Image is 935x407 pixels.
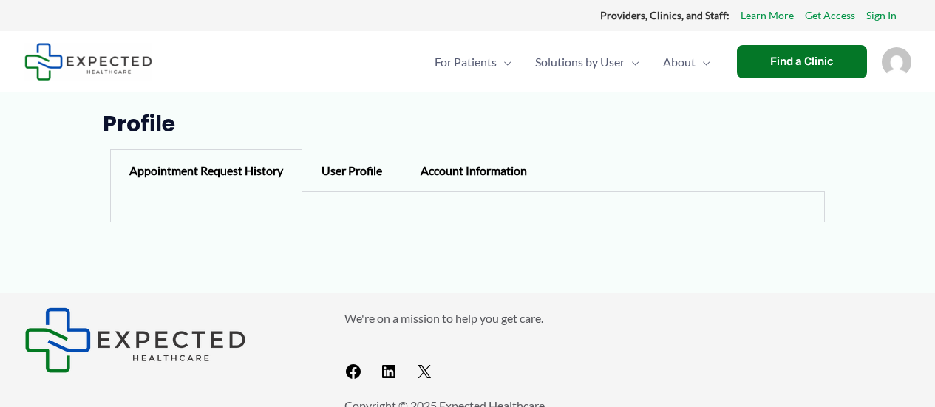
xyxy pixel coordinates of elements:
[401,149,546,192] div: Account Information
[344,307,911,386] aside: Footer Widget 2
[741,6,794,25] a: Learn More
[805,6,855,25] a: Get Access
[882,53,911,67] a: Account icon link
[24,307,307,373] aside: Footer Widget 1
[24,43,152,81] img: Expected Healthcare Logo - side, dark font, small
[651,36,722,88] a: AboutMenu Toggle
[423,36,722,88] nav: Primary Site Navigation
[103,111,832,137] h1: Profile
[523,36,651,88] a: Solutions by UserMenu Toggle
[302,149,401,192] div: User Profile
[663,36,696,88] span: About
[625,36,639,88] span: Menu Toggle
[535,36,625,88] span: Solutions by User
[737,45,867,78] a: Find a Clinic
[600,9,730,21] strong: Providers, Clinics, and Staff:
[24,307,246,373] img: Expected Healthcare Logo - side, dark font, small
[423,36,523,88] a: For PatientsMenu Toggle
[497,36,511,88] span: Menu Toggle
[696,36,710,88] span: Menu Toggle
[435,36,497,88] span: For Patients
[866,6,897,25] a: Sign In
[110,149,302,192] div: Appointment Request History
[344,307,911,329] p: We're on a mission to help you get care.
